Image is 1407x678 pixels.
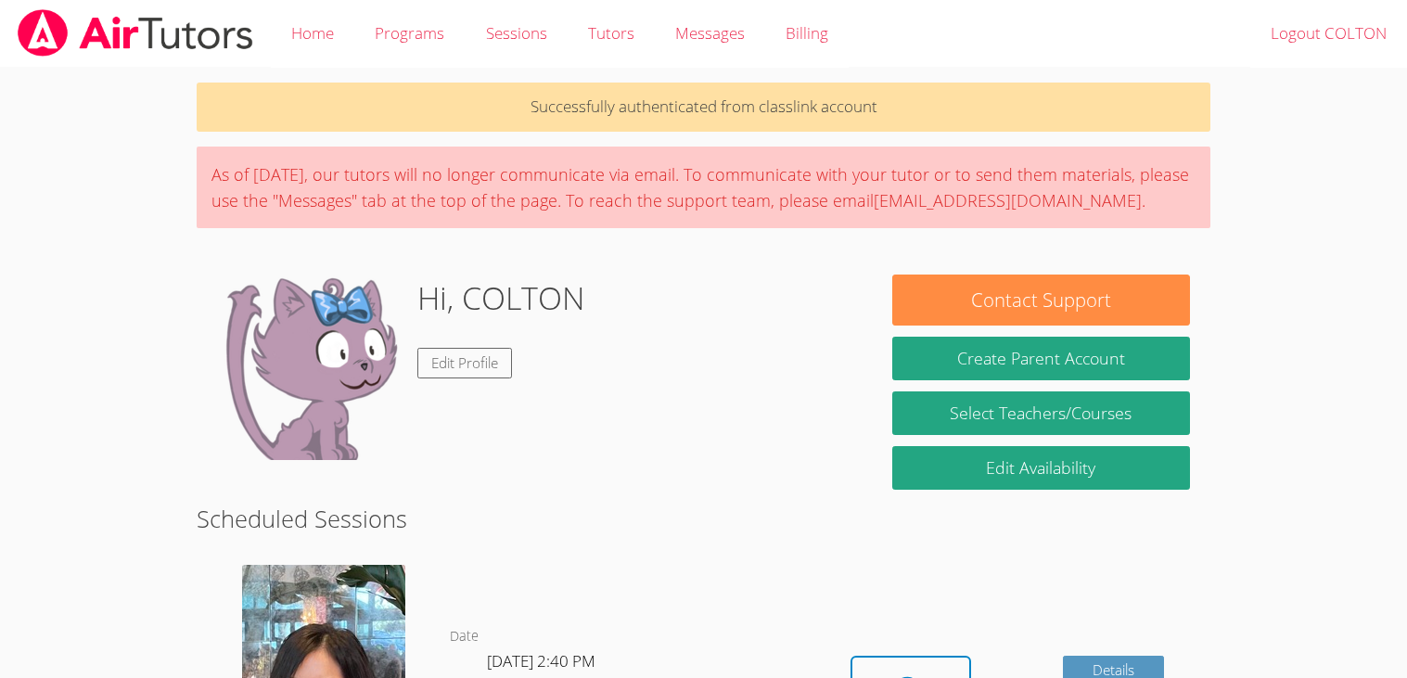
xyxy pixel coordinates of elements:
button: Create Parent Account [892,337,1189,380]
div: As of [DATE], our tutors will no longer communicate via email. To communicate with your tutor or ... [197,147,1209,228]
a: Edit Profile [417,348,512,378]
h1: Hi, COLTON [417,275,585,322]
span: Messages [675,22,745,44]
dt: Date [450,625,479,648]
h2: Scheduled Sessions [197,501,1209,536]
img: default.png [217,275,403,460]
img: airtutors_banner-c4298cdbf04f3fff15de1276eac7730deb9818008684d7c2e4769d2f7ddbe033.png [16,9,255,57]
a: Select Teachers/Courses [892,391,1189,435]
span: [DATE] 2:40 PM [487,650,595,672]
a: Edit Availability [892,446,1189,490]
button: Contact Support [892,275,1189,326]
p: Successfully authenticated from classlink account [197,83,1209,132]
